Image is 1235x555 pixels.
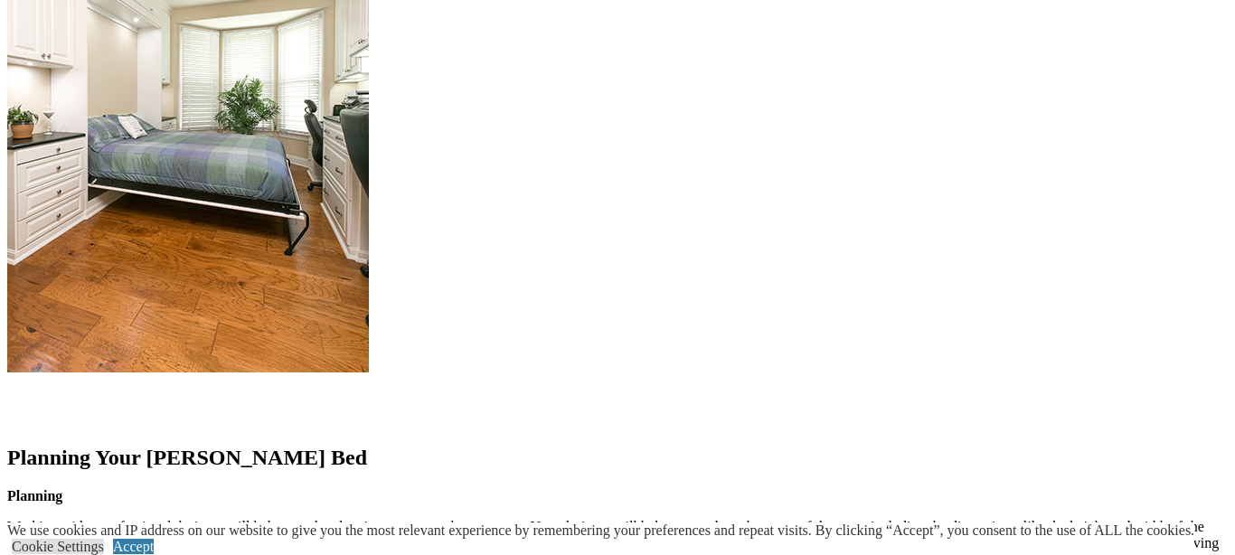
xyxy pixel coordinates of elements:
[7,488,62,503] strong: Planning
[7,522,1194,539] div: We use cookies and IP address on our website to give you the most relevant experience by remember...
[113,539,154,554] a: Accept
[7,446,1228,470] h2: Planning Your [PERSON_NAME] Bed
[12,539,104,554] a: Cookie Settings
